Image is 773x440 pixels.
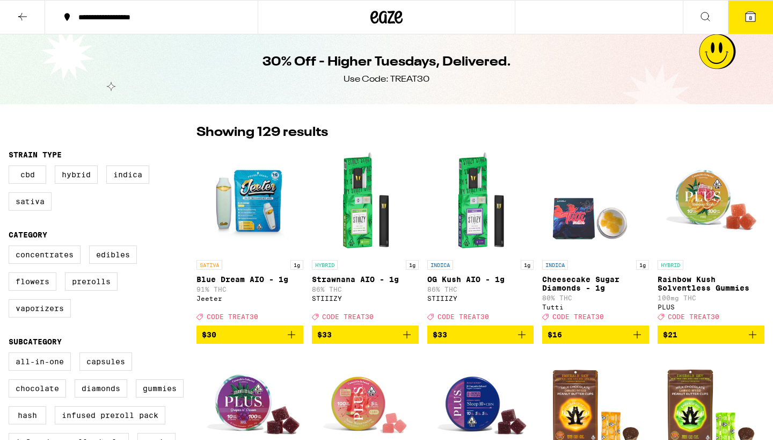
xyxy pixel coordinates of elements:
legend: Strain Type [9,150,62,159]
span: 8 [749,15,752,21]
p: Rainbow Kush Solventless Gummies [658,275,764,292]
h1: 30% Off - Higher Tuesdays, Delivered. [262,53,511,71]
span: CODE TREAT30 [552,313,604,320]
span: $33 [317,330,332,339]
button: Add to bag [658,326,764,344]
label: Edibles [89,246,137,264]
span: $30 [202,330,216,339]
label: Indica [106,165,149,184]
span: CODE TREAT30 [437,313,489,320]
p: Blue Dream AIO - 1g [196,275,303,284]
div: STIIIZY [312,295,419,302]
div: Tutti [542,304,649,311]
span: CODE TREAT30 [668,313,719,320]
label: Sativa [9,192,52,211]
button: Add to bag [542,326,649,344]
label: Capsules [79,352,132,371]
p: INDICA [427,260,453,270]
img: PLUS - Rainbow Kush Solventless Gummies [658,147,764,255]
p: 1g [521,260,534,270]
p: Cheesecake Sugar Diamonds - 1g [542,275,649,292]
p: 86% THC [312,286,419,293]
label: CBD [9,165,46,184]
img: Tutti - Cheesecake Sugar Diamonds - 1g [542,147,649,255]
a: Open page for OG Kush AIO - 1g from STIIIZY [427,147,534,326]
button: Add to bag [427,326,534,344]
label: Infused Preroll Pack [55,406,165,424]
label: Chocolate [9,379,66,398]
p: OG Kush AIO - 1g [427,275,534,284]
p: 1g [636,260,649,270]
span: Help [25,8,47,17]
p: HYBRID [658,260,683,270]
div: Use Code: TREAT30 [344,74,429,85]
label: Vaporizers [9,299,71,318]
img: Jeeter - Blue Dream AIO - 1g [196,147,303,255]
p: HYBRID [312,260,338,270]
div: PLUS [658,304,764,311]
span: CODE TREAT30 [322,313,374,320]
label: Hybrid [55,165,98,184]
a: Open page for Rainbow Kush Solventless Gummies from PLUS [658,147,764,326]
p: SATIVA [196,260,222,270]
label: Concentrates [9,246,81,264]
p: 100mg THC [658,294,764,301]
button: Add to bag [196,326,303,344]
p: 1g [290,260,303,270]
span: $33 [433,330,447,339]
div: Jeeter [196,295,303,302]
a: Open page for Blue Dream AIO - 1g from Jeeter [196,147,303,326]
img: STIIIZY - Strawnana AIO - 1g [312,147,419,255]
span: CODE TREAT30 [207,313,258,320]
p: 86% THC [427,286,534,293]
p: 1g [406,260,419,270]
div: STIIIZY [427,295,534,302]
legend: Category [9,230,47,239]
p: Showing 129 results [196,124,328,142]
button: 8 [728,1,773,34]
a: Open page for Strawnana AIO - 1g from STIIIZY [312,147,419,326]
p: 91% THC [196,286,303,293]
label: Hash [9,406,46,424]
span: $16 [548,330,562,339]
label: Flowers [9,272,56,291]
p: INDICA [542,260,568,270]
span: $21 [663,330,677,339]
p: Strawnana AIO - 1g [312,275,419,284]
label: Diamonds [75,379,127,398]
a: Open page for Cheesecake Sugar Diamonds - 1g from Tutti [542,147,649,326]
label: Gummies [136,379,184,398]
label: Prerolls [65,272,118,291]
button: Add to bag [312,326,419,344]
legend: Subcategory [9,337,62,346]
label: All-In-One [9,352,71,371]
p: 80% THC [542,294,649,301]
img: STIIIZY - OG Kush AIO - 1g [427,147,534,255]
